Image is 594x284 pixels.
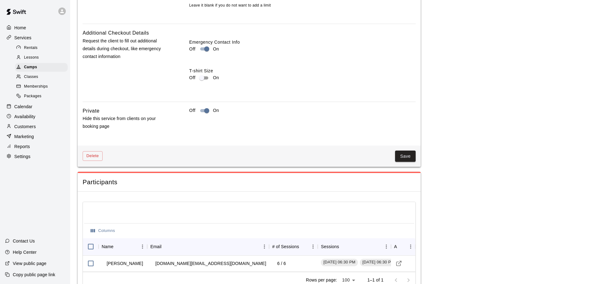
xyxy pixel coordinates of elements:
button: Sort [162,242,170,251]
label: T-shirt Size [189,68,416,74]
a: Services [5,33,65,42]
a: Classes [15,72,70,82]
p: Request the client to fill out additional details during checkout, like emergency contact informa... [83,37,169,61]
a: Packages [15,92,70,101]
h6: Additional Checkout Details [83,29,149,37]
p: Contact Us [13,238,35,244]
div: Email [150,238,162,255]
div: Packages [15,92,68,101]
div: Sessions [321,238,339,255]
p: Settings [14,153,31,160]
span: Lessons [24,55,39,61]
button: Save [395,151,416,162]
p: Off [189,46,196,52]
p: View public page [13,260,46,267]
a: Visit customer profile [394,259,403,268]
a: Memberships [15,82,70,92]
div: Rentals [15,44,68,52]
span: Participants [83,178,416,186]
div: Memberships [15,82,68,91]
a: Calendar [5,102,65,111]
td: [DOMAIN_NAME][EMAIL_ADDRESS][DOMAIN_NAME] [150,255,271,272]
div: Actions [391,238,415,255]
button: Menu [308,242,318,251]
p: Hide this service from clients on your booking page [83,115,169,130]
a: Rentals [15,43,70,53]
div: Camps [15,63,68,72]
a: Home [5,23,65,32]
p: Rows per page: [306,277,337,283]
p: On [213,46,219,52]
div: # of Sessions [269,238,318,255]
div: Name [102,238,113,255]
span: Camps [24,64,37,70]
span: Classes [24,74,38,80]
span: [DATE] 06:30 PM [360,259,397,265]
p: Off [189,75,196,81]
label: Emergency Contact Info [189,39,416,45]
button: Menu [382,242,391,251]
a: Marketing [5,132,65,141]
button: Menu [260,242,269,251]
a: Availability [5,112,65,121]
div: Sessions [318,238,391,255]
p: Services [14,35,31,41]
p: Copy public page link [13,272,55,278]
div: Actions [394,238,397,255]
h6: Private [83,107,99,115]
div: Name [99,238,147,255]
button: Sort [339,242,348,251]
span: Memberships [24,84,48,90]
a: Reports [5,142,65,151]
button: Menu [406,242,415,251]
p: Leave it blank if you do not want to add a limit [189,2,416,9]
button: Sort [113,242,122,251]
span: [DATE] 06:30 PM [321,259,358,265]
a: Settings [5,152,65,161]
p: Calendar [14,103,32,110]
button: Select columns [89,226,117,236]
p: Home [14,25,26,31]
p: On [213,107,219,114]
p: Help Center [13,249,36,255]
button: Menu [138,242,147,251]
div: Email [147,238,269,255]
button: Sort [299,242,308,251]
td: [PERSON_NAME] [102,255,148,272]
td: 6 / 6 [272,255,291,272]
p: Availability [14,113,36,120]
p: Marketing [14,133,34,140]
span: Packages [24,93,41,99]
button: Delete [83,151,103,161]
button: Sort [397,242,406,251]
div: Lessons [15,53,68,62]
p: Reports [14,143,30,150]
span: Rentals [24,45,38,51]
div: Classes [15,73,68,81]
a: Customers [5,122,65,131]
p: 1–1 of 1 [367,277,384,283]
p: On [213,75,219,81]
a: Lessons [15,53,70,62]
p: Off [189,107,196,114]
a: Camps [15,63,70,72]
p: Customers [14,123,36,130]
div: # of Sessions [272,238,299,255]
